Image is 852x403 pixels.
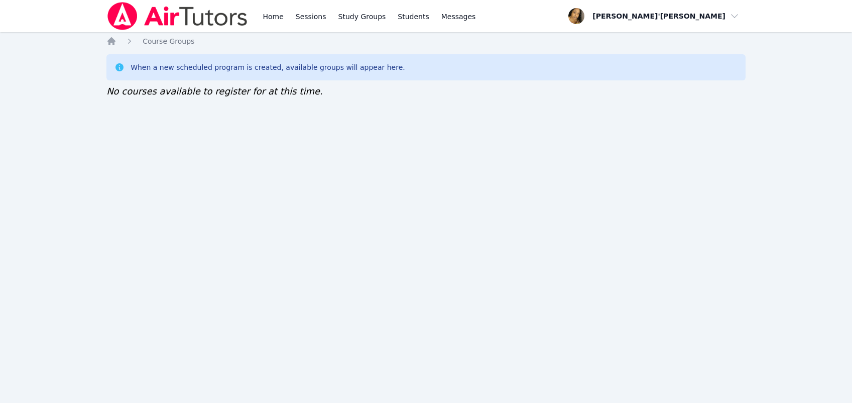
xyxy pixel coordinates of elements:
[106,36,746,46] nav: Breadcrumb
[106,2,249,30] img: Air Tutors
[441,12,476,22] span: Messages
[131,62,405,72] div: When a new scheduled program is created, available groups will appear here.
[106,86,323,96] span: No courses available to register for at this time.
[143,37,194,45] span: Course Groups
[143,36,194,46] a: Course Groups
